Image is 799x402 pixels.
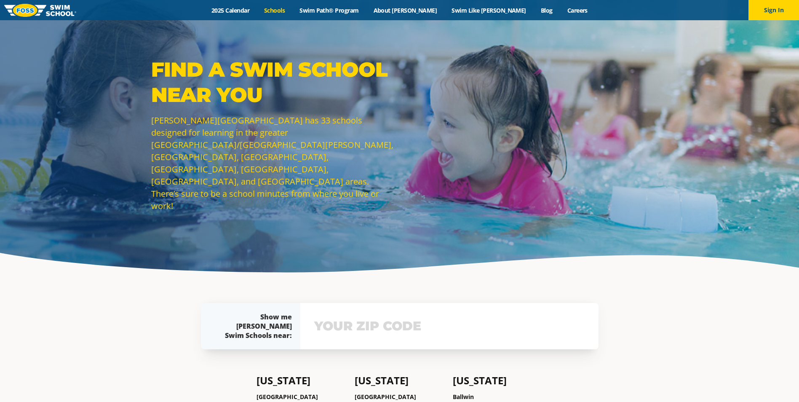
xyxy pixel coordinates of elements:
[257,6,292,14] a: Schools
[312,314,587,338] input: YOUR ZIP CODE
[453,393,474,401] a: Ballwin
[4,4,76,17] img: FOSS Swim School Logo
[453,375,542,386] h4: [US_STATE]
[204,6,257,14] a: 2025 Calendar
[257,393,318,401] a: [GEOGRAPHIC_DATA]
[444,6,534,14] a: Swim Like [PERSON_NAME]
[257,375,346,386] h4: [US_STATE]
[533,6,560,14] a: Blog
[366,6,444,14] a: About [PERSON_NAME]
[355,393,416,401] a: [GEOGRAPHIC_DATA]
[560,6,595,14] a: Careers
[151,114,395,212] p: [PERSON_NAME][GEOGRAPHIC_DATA] has 33 schools designed for learning in the greater [GEOGRAPHIC_DA...
[151,57,395,107] p: Find a Swim School Near You
[218,312,292,340] div: Show me [PERSON_NAME] Swim Schools near:
[292,6,366,14] a: Swim Path® Program
[355,375,444,386] h4: [US_STATE]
